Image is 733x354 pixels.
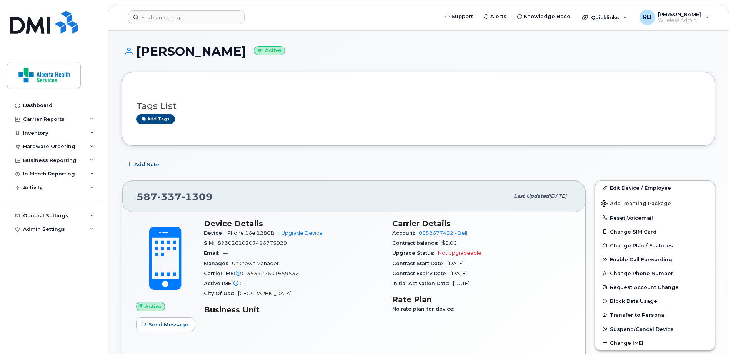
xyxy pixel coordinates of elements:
button: Block Data Usage [595,294,715,308]
h3: Business Unit [204,305,383,314]
span: Enable Call Forwarding [610,257,672,262]
span: Email [204,250,223,256]
span: Contract Start Date [392,260,447,266]
a: Edit Device / Employee [595,181,715,195]
button: Enable Call Forwarding [595,252,715,266]
span: No rate plan for device [392,306,458,312]
span: Upgrade Status [392,250,438,256]
button: Transfer to Personal [595,308,715,322]
span: [GEOGRAPHIC_DATA] [238,291,292,296]
span: Contract balance [392,240,442,246]
button: Change SIM Card [595,225,715,239]
button: Add Note [122,157,166,171]
span: — [245,281,250,286]
span: [DATE] [447,260,464,266]
span: 1309 [182,191,213,202]
h3: Device Details [204,219,383,228]
a: 0552677432 - Bell [419,230,467,236]
h3: Carrier Details [392,219,571,228]
span: Manager [204,260,232,266]
span: Add Roaming Package [601,200,671,208]
span: [DATE] [450,271,467,276]
button: Request Account Change [595,280,715,294]
span: Add Note [134,161,159,168]
h3: Rate Plan [392,295,571,304]
button: Change Phone Number [595,266,715,280]
span: 353927601659532 [247,271,299,276]
span: Contract Expiry Date [392,271,450,276]
span: SIM [204,240,218,246]
span: Initial Activation Date [392,281,453,286]
span: Send Message [148,321,188,328]
button: Reset Voicemail [595,211,715,225]
span: [DATE] [453,281,470,286]
span: Active [145,303,162,310]
span: Device [204,230,226,236]
span: Account [392,230,419,236]
span: iPhone 16e 128GB [226,230,275,236]
h3: Tags List [136,101,701,111]
span: 337 [157,191,182,202]
span: Active IMEI [204,281,245,286]
span: 587 [137,191,213,202]
span: [DATE] [549,193,566,199]
span: 89302610207416775929 [218,240,287,246]
a: Add tags [136,114,175,124]
span: Unknown Manager [232,260,279,266]
h1: [PERSON_NAME] [122,45,715,58]
small: Active [254,46,285,55]
span: Change Plan / Features [610,242,673,248]
button: Change Plan / Features [595,239,715,252]
span: City Of Use [204,291,238,296]
a: + Upgrade Device [278,230,323,236]
span: Not Upgradeable [438,250,481,256]
span: $0.00 [442,240,457,246]
button: Add Roaming Package [595,195,715,211]
span: — [223,250,228,256]
button: Suspend/Cancel Device [595,322,715,336]
span: Carrier IMEI [204,271,247,276]
span: Suspend/Cancel Device [610,326,674,332]
button: Change IMEI [595,336,715,350]
span: Last updated [514,193,549,199]
button: Send Message [136,317,195,331]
